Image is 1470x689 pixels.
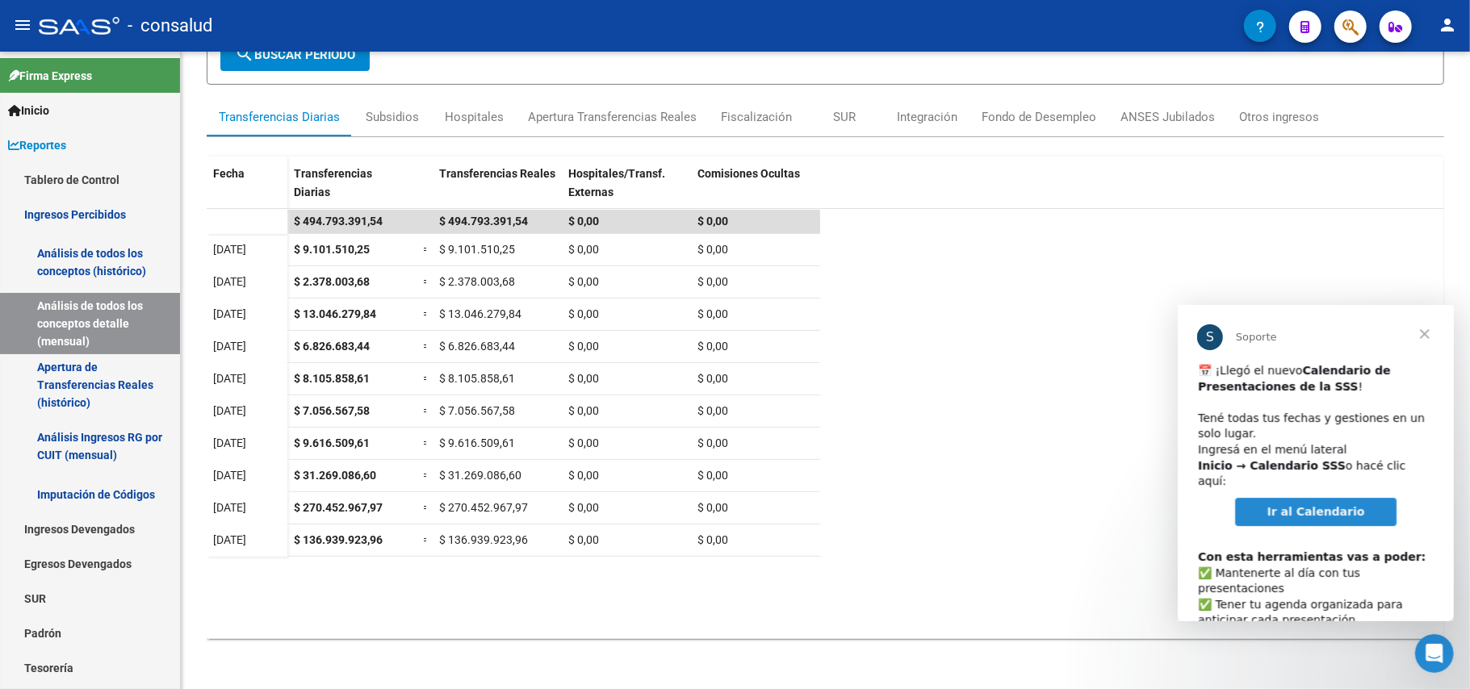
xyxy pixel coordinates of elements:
[219,108,340,126] div: Transferencias Diarias
[423,243,429,256] span: =
[294,275,370,288] span: $ 2.378.003,68
[294,436,370,449] span: $ 9.616.509,61
[697,275,728,288] span: $ 0,00
[20,245,248,258] b: Con esta herramientas vas a poder:
[213,469,246,482] span: [DATE]
[213,533,246,546] span: [DATE]
[568,404,599,417] span: $ 0,00
[294,533,383,546] span: $ 136.939.923,96
[423,275,429,288] span: =
[213,404,246,417] span: [DATE]
[697,167,800,180] span: Comisiones Ocultas
[13,15,32,35] mat-icon: menu
[697,404,728,417] span: $ 0,00
[439,436,515,449] span: $ 9.616.509,61
[697,469,728,482] span: $ 0,00
[697,307,728,320] span: $ 0,00
[568,275,599,288] span: $ 0,00
[235,48,355,62] span: Buscar Período
[568,533,599,546] span: $ 0,00
[1178,305,1454,621] iframe: Intercom live chat mensaje
[439,215,528,228] span: $ 494.793.391,54
[294,372,370,385] span: $ 8.105.858,61
[833,108,856,126] div: SUR
[697,372,728,385] span: $ 0,00
[213,436,246,449] span: [DATE]
[220,39,370,71] button: Buscar Período
[423,340,429,353] span: =
[1120,108,1215,126] div: ANSES Jubilados
[423,372,429,385] span: =
[568,469,599,482] span: $ 0,00
[294,307,376,320] span: $ 13.046.279,84
[423,404,429,417] span: =
[697,436,728,449] span: $ 0,00
[1239,108,1319,126] div: Otros ingresos
[697,501,728,514] span: $ 0,00
[213,501,246,514] span: [DATE]
[235,44,254,64] mat-icon: search
[294,167,372,198] span: Transferencias Diarias
[213,307,246,320] span: [DATE]
[528,108,697,126] div: Apertura Transferencias Reales
[294,215,383,228] span: $ 494.793.391,54
[423,436,429,449] span: =
[982,108,1096,126] div: Fondo de Desempleo
[445,108,504,126] div: Hospitales
[213,275,246,288] span: [DATE]
[20,228,256,434] div: ​✅ Mantenerte al día con tus presentaciones ✅ Tener tu agenda organizada para anticipar cada pres...
[423,501,429,514] span: =
[439,469,521,482] span: $ 31.269.086,60
[213,243,246,256] span: [DATE]
[213,340,246,353] span: [DATE]
[8,136,66,154] span: Reportes
[568,167,665,198] span: Hospitales/Transf. Externas
[721,108,792,126] div: Fiscalización
[439,275,515,288] span: $ 2.378.003,68
[423,533,429,546] span: =
[294,340,370,353] span: $ 6.826.683,44
[294,501,383,514] span: $ 270.452.967,97
[697,533,728,546] span: $ 0,00
[568,215,599,228] span: $ 0,00
[697,215,728,228] span: $ 0,00
[8,102,49,119] span: Inicio
[568,436,599,449] span: $ 0,00
[439,167,555,180] span: Transferencias Reales
[8,67,92,85] span: Firma Express
[562,157,691,224] datatable-header-cell: Hospitales/Transf. Externas
[423,307,429,320] span: =
[433,157,562,224] datatable-header-cell: Transferencias Reales
[568,307,599,320] span: $ 0,00
[568,340,599,353] span: $ 0,00
[439,340,515,353] span: $ 6.826.683,44
[294,243,370,256] span: $ 9.101.510,25
[423,469,429,482] span: =
[697,340,728,353] span: $ 0,00
[697,243,728,256] span: $ 0,00
[439,372,515,385] span: $ 8.105.858,61
[207,157,287,224] datatable-header-cell: Fecha
[897,108,957,126] div: Integración
[439,307,521,320] span: $ 13.046.279,84
[568,243,599,256] span: $ 0,00
[287,157,417,224] datatable-header-cell: Transferencias Diarias
[1438,15,1457,35] mat-icon: person
[691,157,820,224] datatable-header-cell: Comisiones Ocultas
[213,372,246,385] span: [DATE]
[568,501,599,514] span: $ 0,00
[439,501,528,514] span: $ 270.452.967,97
[1415,634,1454,673] iframe: Intercom live chat
[213,167,245,180] span: Fecha
[294,469,376,482] span: $ 31.269.086,60
[294,404,370,417] span: $ 7.056.567,58
[128,8,212,44] span: - consalud
[568,372,599,385] span: $ 0,00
